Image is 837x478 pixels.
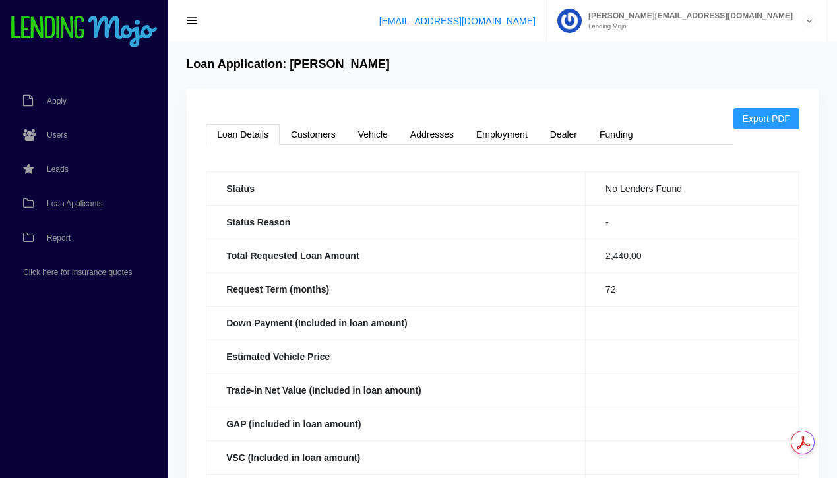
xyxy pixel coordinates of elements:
a: Loan Details [206,124,280,145]
img: Profile image [557,9,582,33]
td: 72 [586,272,799,306]
th: VSC (Included in loan amount) [206,440,586,474]
a: Addresses [399,124,465,145]
a: Vehicle [347,124,399,145]
a: Export PDF [733,108,799,129]
th: Request Term (months) [206,272,586,306]
td: - [586,205,799,239]
span: Apply [47,97,67,105]
th: Status [206,171,586,205]
span: Click here for insurance quotes [23,268,132,276]
th: Trade-in Net Value (Included in loan amount) [206,373,586,407]
a: Funding [588,124,644,145]
img: logo-small.png [10,16,158,49]
span: Report [47,234,71,242]
th: GAP (included in loan amount) [206,407,586,440]
th: Total Requested Loan Amount [206,239,586,272]
a: Dealer [539,124,588,145]
td: 2,440.00 [586,239,799,272]
th: Estimated Vehicle Price [206,340,586,373]
a: [EMAIL_ADDRESS][DOMAIN_NAME] [379,16,536,26]
th: Status Reason [206,205,586,239]
h4: Loan Application: [PERSON_NAME] [186,57,390,72]
a: Employment [465,124,539,145]
a: Customers [280,124,347,145]
th: Down Payment (Included in loan amount) [206,306,586,340]
small: Lending Mojo [582,23,793,30]
span: [PERSON_NAME][EMAIL_ADDRESS][DOMAIN_NAME] [582,12,793,20]
span: Leads [47,165,69,173]
span: Users [47,131,67,139]
span: Loan Applicants [47,200,103,208]
td: No Lenders Found [586,171,799,205]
